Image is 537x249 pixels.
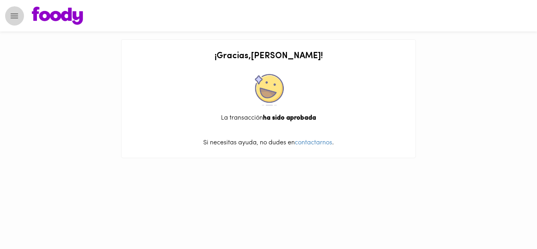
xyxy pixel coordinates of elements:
[129,138,408,148] p: Si necesitas ayuda, no dudes en .
[491,203,529,241] iframe: Messagebird Livechat Widget
[32,7,83,25] img: logo.png
[263,115,316,121] b: ha sido aprobada
[129,52,408,61] h2: ¡ Gracias , [PERSON_NAME] !
[295,140,332,146] a: contactarnos
[253,74,284,106] img: approved.png
[129,114,408,123] div: La transacción
[5,6,24,26] button: Menu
